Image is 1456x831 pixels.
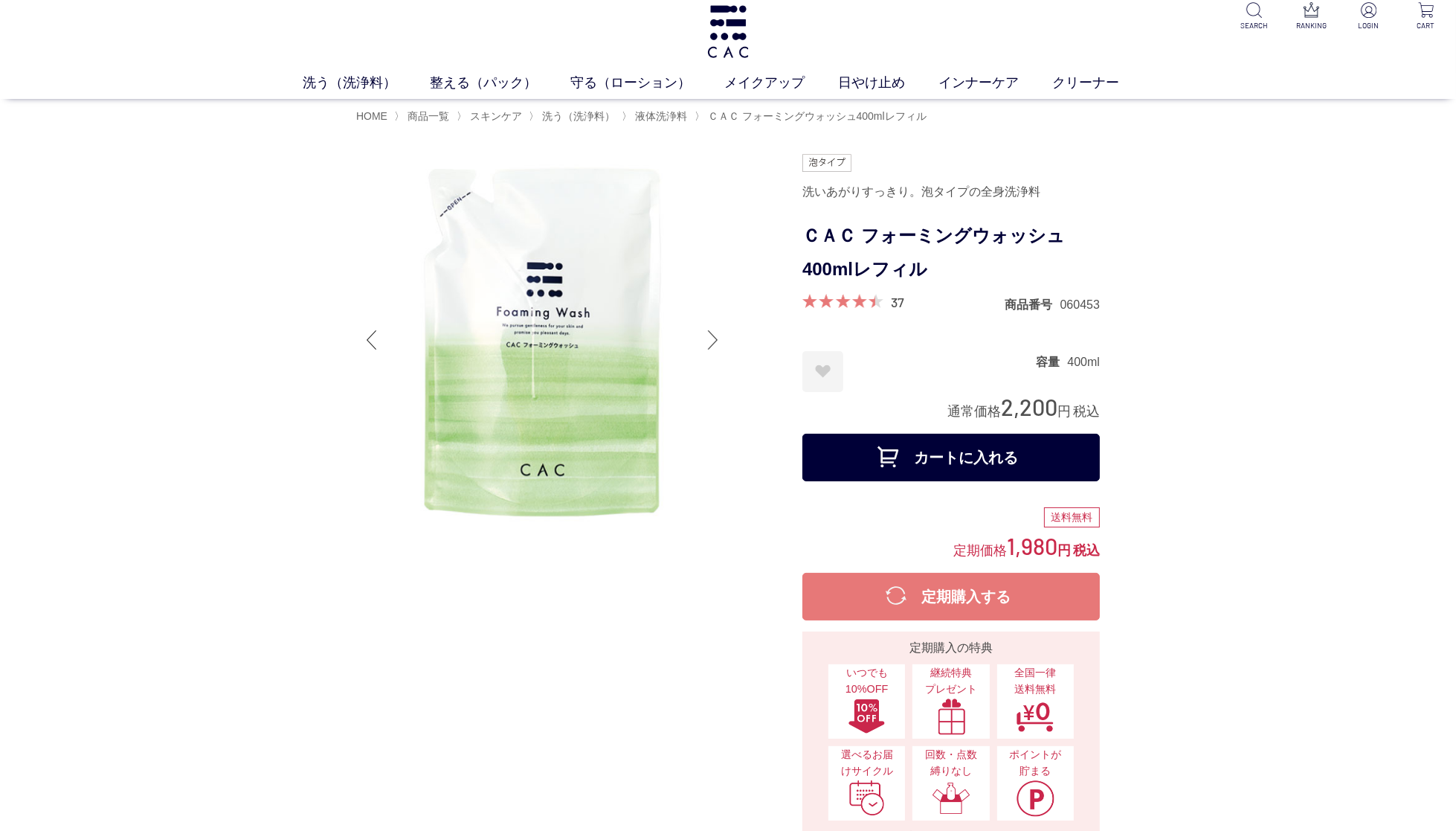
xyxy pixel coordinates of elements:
[891,294,904,310] a: 37
[1001,393,1057,420] span: 2,200
[1057,404,1071,419] span: 円
[1236,20,1272,31] p: SEARCH
[571,73,725,93] a: 守る（ローション）
[632,110,687,122] a: 液体洗浄料
[1408,2,1444,31] a: CART
[932,780,970,817] img: 回数・点数縛りなし
[802,154,851,172] img: 泡タイプ
[1293,2,1330,31] a: RANKING
[635,110,687,122] span: 液体洗浄料
[947,404,1001,419] span: 通常価格
[725,73,839,93] a: メイクアップ
[470,110,522,122] span: スキンケア
[394,109,453,123] li: 〉
[1293,20,1330,31] p: RANKING
[802,434,1100,481] button: カートに入れる
[1408,20,1444,31] p: CART
[920,747,982,779] span: 回数・点数縛りなし
[802,351,843,392] a: お気に入りに登録する
[1067,354,1100,370] dd: 400ml
[539,110,615,122] a: 洗う（洗浄料）
[939,73,1053,93] a: インナーケア
[1036,354,1067,370] dt: 容量
[1016,780,1054,817] img: ポイントが貯まる
[1060,297,1100,312] dd: 060453
[1005,747,1066,779] span: ポイントが貯まる
[467,110,522,122] a: スキンケア
[529,109,619,123] li: 〉
[1350,2,1387,31] a: LOGIN
[695,109,930,123] li: 〉
[1007,532,1057,559] span: 1,980
[1044,507,1100,528] div: 送料無料
[802,219,1100,286] h1: ＣＡＣ フォーミングウォッシュ400mlレフィル
[1236,2,1272,31] a: SEARCH
[1073,404,1100,419] span: 税込
[405,110,449,122] a: 商品一覧
[457,109,526,123] li: 〉
[1350,20,1387,31] p: LOGIN
[1005,297,1060,312] dt: 商品番号
[705,110,927,122] a: ＣＡＣ フォーミングウォッシュ400mlレフィル
[705,5,752,58] img: logo
[932,698,970,735] img: 継続特典プレゼント
[802,573,1100,620] button: 定期購入する
[1016,698,1054,735] img: 全国一律送料無料
[836,665,898,697] span: いつでも10%OFF
[920,665,982,697] span: 継続特典 プレゼント
[836,747,898,779] span: 選べるお届けサイクル
[1057,543,1071,558] span: 円
[1005,665,1066,697] span: 全国一律 送料無料
[622,109,691,123] li: 〉
[839,73,939,93] a: 日やけ止め
[708,110,927,122] span: ＣＡＣ フォーミングウォッシュ400mlレフィル
[953,542,1007,558] span: 定期価格
[848,780,886,817] img: 選べるお届けサイクル
[356,110,387,122] a: HOME
[356,154,728,526] img: ＣＡＣ フォーミングウォッシュ400mlレフィル
[303,73,431,93] a: 洗う（洗浄料）
[848,698,886,735] img: いつでも10%OFF
[808,639,1094,657] div: 定期購入の特典
[1073,543,1100,558] span: 税込
[1053,73,1153,93] a: クリーナー
[431,73,571,93] a: 整える（パック）
[542,110,615,122] span: 洗う（洗浄料）
[408,110,449,122] span: 商品一覧
[802,179,1100,205] div: 洗いあがりすっきり。泡タイプの全身洗浄料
